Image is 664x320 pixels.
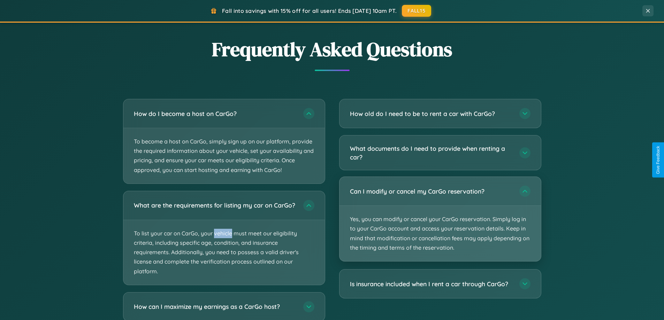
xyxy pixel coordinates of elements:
h2: Frequently Asked Questions [123,36,541,63]
h3: How do I become a host on CarGo? [134,109,296,118]
span: Fall into savings with 15% off for all users! Ends [DATE] 10am PT. [222,7,397,14]
h3: What documents do I need to provide when renting a car? [350,144,512,161]
h3: Can I modify or cancel my CarGo reservation? [350,187,512,196]
h3: How can I maximize my earnings as a CarGo host? [134,302,296,311]
h3: What are the requirements for listing my car on CarGo? [134,201,296,210]
p: To list your car on CarGo, your vehicle must meet our eligibility criteria, including specific ag... [123,220,325,285]
p: To become a host on CarGo, simply sign up on our platform, provide the required information about... [123,128,325,184]
button: FALL15 [402,5,431,17]
div: Give Feedback [656,146,661,174]
h3: Is insurance included when I rent a car through CarGo? [350,280,512,288]
h3: How old do I need to be to rent a car with CarGo? [350,109,512,118]
p: Yes, you can modify or cancel your CarGo reservation. Simply log in to your CarGo account and acc... [339,206,541,261]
